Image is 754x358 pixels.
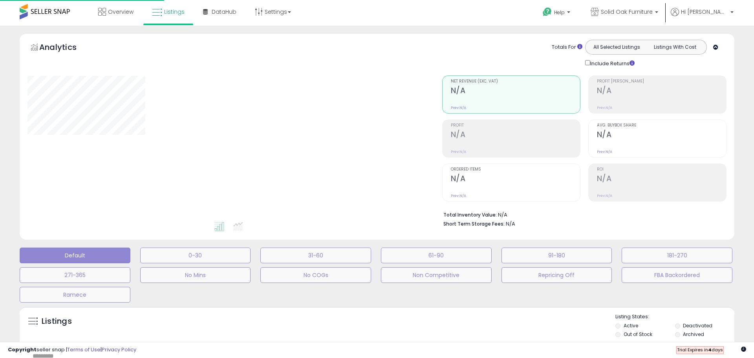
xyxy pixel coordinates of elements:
div: Include Returns [579,59,644,68]
b: Short Term Storage Fees: [443,220,505,227]
button: No COGs [260,267,371,283]
small: Prev: N/A [451,149,466,154]
span: DataHub [212,8,236,16]
a: Help [536,1,578,26]
h2: N/A [451,130,580,141]
button: 181-270 [622,248,732,263]
div: seller snap | | [8,346,136,354]
small: Prev: N/A [451,105,466,110]
span: Listings [164,8,185,16]
span: Profit [PERSON_NAME] [597,79,726,84]
h2: N/A [597,130,726,141]
button: 0-30 [140,248,251,263]
button: 91-180 [501,248,612,263]
button: Default [20,248,130,263]
div: Totals For [552,44,582,51]
small: Prev: N/A [597,105,612,110]
b: Total Inventory Value: [443,211,497,218]
small: Prev: N/A [597,193,612,198]
span: Solid Oak Furniture [601,8,653,16]
span: Profit [451,123,580,128]
h2: N/A [451,86,580,97]
h2: N/A [597,86,726,97]
span: Net Revenue (Exc. VAT) [451,79,580,84]
button: Non Competitive [381,267,492,283]
button: No Mins [140,267,251,283]
li: N/A [443,209,721,219]
span: Hi [PERSON_NAME] [681,8,728,16]
h2: N/A [597,174,726,185]
button: FBA Backordered [622,267,732,283]
span: ROI [597,167,726,172]
button: 31-60 [260,248,371,263]
button: 61-90 [381,248,492,263]
span: Ordered Items [451,167,580,172]
small: Prev: N/A [451,193,466,198]
button: Listings With Cost [646,42,704,52]
span: Help [554,9,565,16]
h5: Analytics [39,42,92,55]
button: 271-365 [20,267,130,283]
h2: N/A [451,174,580,185]
strong: Copyright [8,346,37,353]
small: Prev: N/A [597,149,612,154]
a: Hi [PERSON_NAME] [671,8,734,26]
button: Ramece [20,287,130,303]
button: Repricing Off [501,267,612,283]
span: Avg. Buybox Share [597,123,726,128]
span: N/A [506,220,515,228]
i: Get Help [542,7,552,17]
span: Overview [108,8,134,16]
button: All Selected Listings [587,42,646,52]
